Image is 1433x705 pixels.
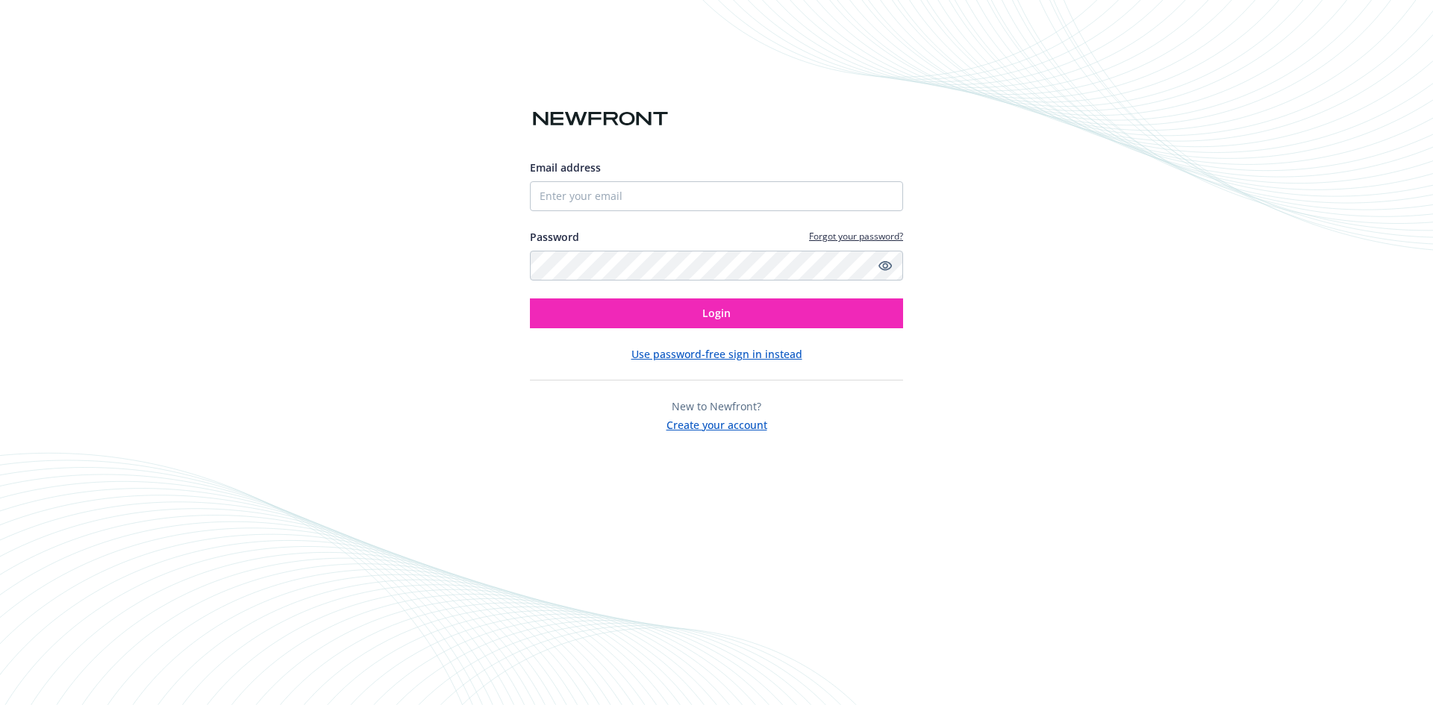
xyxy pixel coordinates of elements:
[809,230,903,242] a: Forgot your password?
[530,106,671,132] img: Newfront logo
[666,414,767,433] button: Create your account
[702,306,731,320] span: Login
[876,257,894,275] a: Show password
[631,346,802,362] button: Use password-free sign in instead
[672,399,761,413] span: New to Newfront?
[530,298,903,328] button: Login
[530,229,579,245] label: Password
[530,251,903,281] input: Enter your password
[530,181,903,211] input: Enter your email
[530,160,601,175] span: Email address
